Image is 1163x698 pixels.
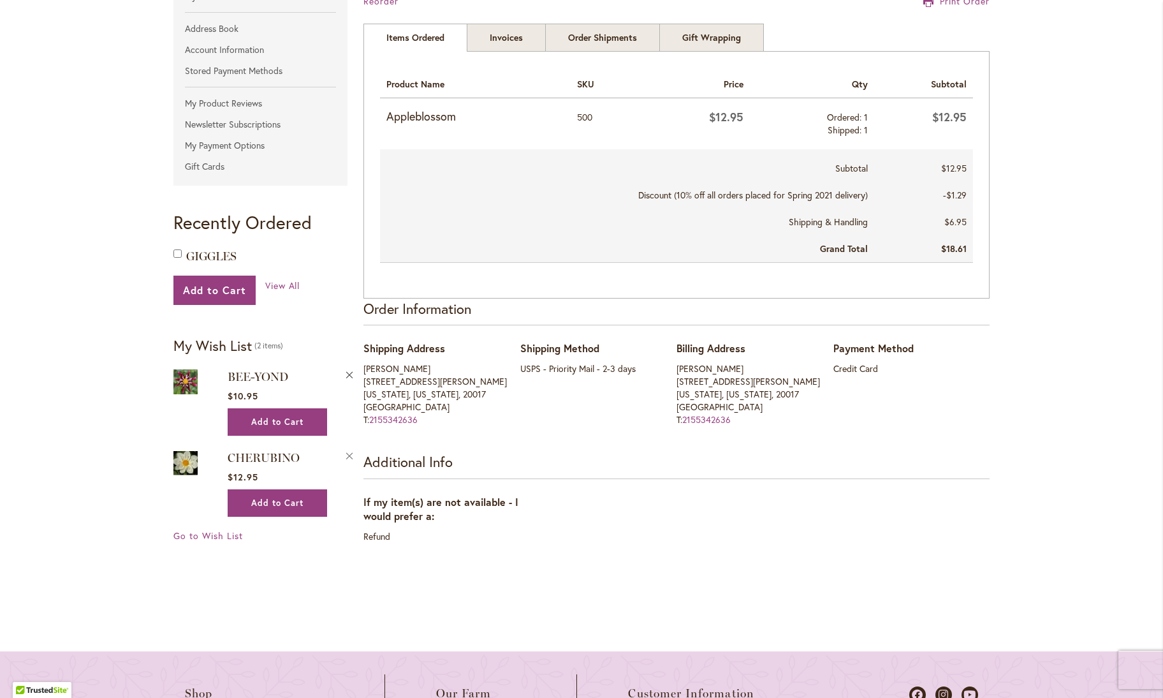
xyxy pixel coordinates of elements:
[183,283,246,297] span: Add to Cart
[173,449,198,477] img: CHERUBINO
[173,368,198,399] a: BEE-YOND
[363,24,467,52] strong: Items Ordered
[520,362,677,375] div: USPS - Priority Mail - 2-3 days
[186,249,237,264] a: GIGGLES
[173,19,347,38] a: Address Book
[369,413,418,426] a: 2155342636
[265,279,300,292] span: View All
[173,40,347,59] a: Account Information
[682,413,731,426] a: 2155342636
[941,242,967,255] span: $18.61
[380,209,874,235] th: Shipping & Handling
[944,216,967,228] span: $6.95
[827,111,864,123] span: Ordered
[228,370,288,384] a: BEE-YOND
[864,124,868,136] span: 1
[932,109,967,124] span: $12.95
[828,124,864,136] span: Shipped
[173,276,256,305] button: Add to Cart
[173,368,198,396] img: BEE-YOND
[750,68,874,98] th: Qty
[228,451,300,465] a: CHERUBINO
[228,489,327,517] button: Add to Cart
[173,157,347,176] a: Gift Cards
[251,417,304,427] span: Add to Cart
[677,341,745,355] span: Billing Address
[380,182,874,209] th: Discount (10% off all orders placed for Spring 2021 delivery)
[641,68,750,98] th: Price
[659,24,764,52] a: Gift Wrapping
[173,530,243,542] a: Go to Wish List
[363,299,471,318] strong: Order Information
[251,498,304,509] span: Add to Cart
[386,108,564,125] strong: Appleblossom
[173,94,347,113] a: My Product Reviews
[173,530,243,542] span: Go to Wish List
[571,98,640,149] td: 500
[941,162,967,174] span: $12.95
[228,408,327,436] button: Add to Cart
[10,653,45,688] iframe: Launch Accessibility Center
[380,149,874,182] th: Subtotal
[709,109,743,124] span: $12.95
[265,279,300,292] a: View All
[820,242,868,255] strong: Grand Total
[833,341,914,355] span: Payment Method
[864,111,868,123] span: 1
[173,115,347,134] a: Newsletter Subscriptions
[173,136,347,155] a: My Payment Options
[545,24,660,52] a: Order Shipments
[228,471,258,483] span: $12.95
[363,362,520,426] address: [PERSON_NAME] [STREET_ADDRESS][PERSON_NAME] [US_STATE], [US_STATE], 20017 [GEOGRAPHIC_DATA] T:
[833,362,990,375] dt: Credit Card
[467,24,546,52] a: Invoices
[173,449,198,480] a: CHERUBINO
[173,61,347,80] a: Stored Payment Methods
[571,68,640,98] th: SKU
[173,336,252,355] strong: My Wish List
[228,390,258,402] span: $10.95
[874,68,973,98] th: Subtotal
[363,530,520,543] div: Refund
[363,495,518,523] span: If my item(s) are not available - I would prefer a:
[677,362,833,426] address: [PERSON_NAME] [STREET_ADDRESS][PERSON_NAME] [US_STATE], [US_STATE], 20017 [GEOGRAPHIC_DATA] T:
[520,341,599,355] span: Shipping Method
[173,211,312,234] strong: Recently Ordered
[363,341,445,355] span: Shipping Address
[943,189,967,201] span: -$1.29
[363,452,453,471] strong: Additional Info
[380,68,571,98] th: Product Name
[254,341,283,350] span: 2 items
